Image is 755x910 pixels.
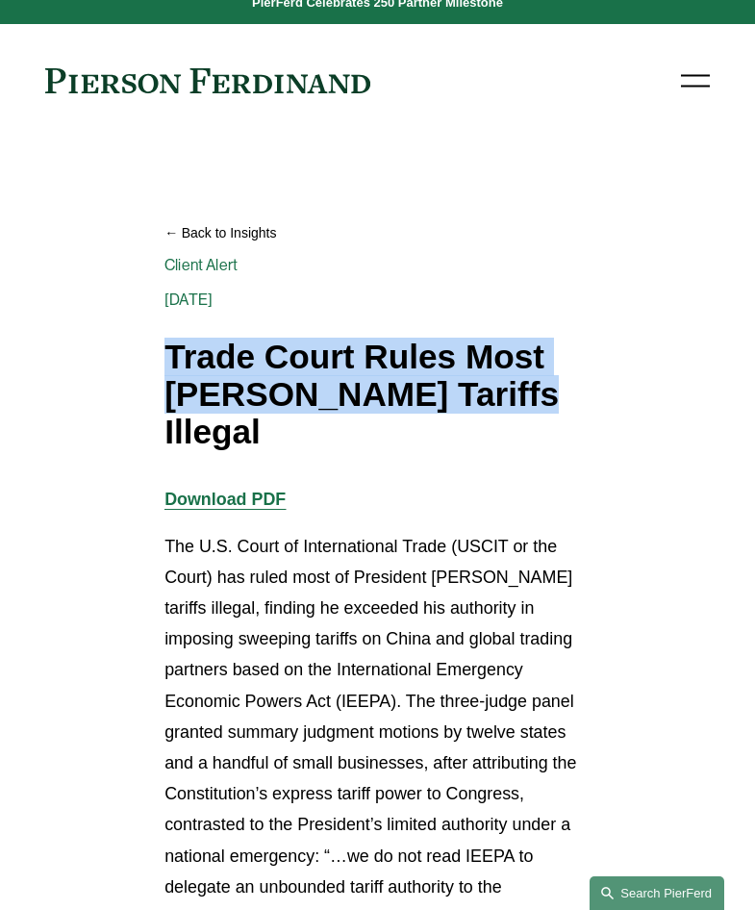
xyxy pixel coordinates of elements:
[164,490,286,509] a: Download PDF
[164,339,591,450] h1: Trade Court Rules Most [PERSON_NAME] Tariffs Illegal
[164,256,238,274] a: Client Alert
[164,217,591,248] a: Back to Insights
[590,876,724,910] a: Search this site
[164,291,213,309] span: [DATE]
